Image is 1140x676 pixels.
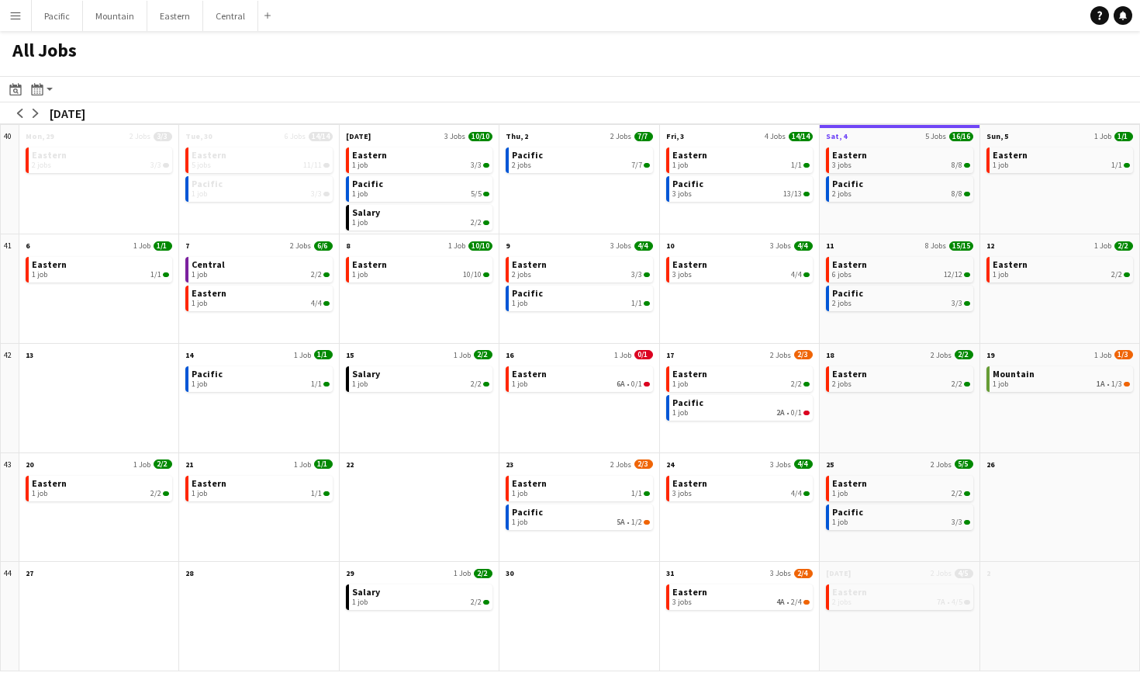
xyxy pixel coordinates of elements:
span: 2 Jobs [610,459,631,470]
span: 1 Job [294,350,311,360]
div: • [832,598,969,607]
a: Eastern1 job2/2 [993,257,1130,279]
span: Pacific [832,287,863,299]
span: 1/1 [1114,132,1133,141]
span: 1/3 [1114,350,1133,359]
a: Eastern1 job2/2 [32,476,169,498]
span: Eastern [832,149,867,161]
div: • [993,380,1130,389]
span: 8 [346,241,350,251]
span: 1 job [32,270,47,279]
span: 1 job [672,380,688,389]
span: 2 Jobs [931,459,952,470]
span: 4/4 [794,459,813,469]
span: Pacific [192,368,223,380]
span: 4/4 [803,272,810,277]
span: 16 [506,350,513,360]
span: 4/4 [791,270,802,279]
span: 1 job [32,489,47,498]
span: 1 Job [1094,131,1111,141]
span: 3/3 [483,163,489,168]
span: 2/2 [964,491,970,496]
div: • [512,380,649,389]
span: 1 job [352,270,368,279]
a: Eastern6 jobs12/12 [832,257,969,279]
button: Central [203,1,258,31]
span: 2 jobs [832,380,852,389]
div: 44 [1,562,19,671]
a: Salary1 job2/2 [352,205,489,227]
a: Pacific1 job2A•0/1 [672,395,810,418]
span: 7A [937,598,945,607]
span: Salary [352,206,380,218]
span: 2/2 [952,380,962,389]
a: Eastern1 job4/4 [192,286,329,308]
span: 17 [666,350,674,360]
span: 14 [185,350,193,360]
span: 0/1 [803,411,810,415]
span: 3/3 [311,189,322,199]
div: 43 [1,453,19,563]
span: 2/2 [471,218,482,227]
span: 2/2 [323,272,330,277]
span: Pacific [672,178,703,189]
span: [DATE] [826,568,851,578]
span: 10 [666,241,674,251]
span: 10/10 [468,241,492,251]
span: 4/4 [791,489,802,498]
span: Eastern [832,586,867,598]
span: 2 jobs [832,189,852,199]
span: 1 Job [454,568,471,578]
span: 31 [666,568,674,578]
span: Eastern [993,258,1028,270]
span: 10/10 [468,132,492,141]
span: Pacific [352,178,383,189]
span: 3/3 [964,301,970,306]
a: Eastern2 jobs2/2 [832,366,969,389]
span: 5/5 [955,459,973,469]
span: 6 jobs [832,270,852,279]
span: Salary [352,586,380,598]
button: Pacific [32,1,83,31]
span: 11/11 [323,163,330,168]
span: 1/1 [631,299,642,308]
span: 1 Job [1094,350,1111,360]
span: 5 Jobs [925,131,946,141]
a: Pacific2 jobs7/7 [512,147,649,170]
span: 6 Jobs [285,131,306,141]
span: 3/3 [471,161,482,170]
span: 4/4 [323,301,330,306]
span: Pacific [512,506,543,518]
span: Eastern [832,477,867,489]
span: 14/14 [309,132,333,141]
span: Eastern [993,149,1028,161]
span: 1/1 [163,272,169,277]
span: 3 Jobs [610,241,631,251]
span: 29 [346,568,354,578]
span: 1/2 [644,520,650,525]
span: 2/2 [955,350,973,359]
span: 2 Jobs [290,241,311,251]
a: Eastern2 jobs3/3 [32,147,169,170]
a: Pacific2 jobs8/8 [832,176,969,199]
span: 3/3 [150,161,161,170]
a: Eastern1 job1/1 [512,476,649,498]
a: Eastern2 jobs3/3 [512,257,649,279]
span: 1/1 [150,270,161,279]
span: 2/2 [952,489,962,498]
button: Mountain [83,1,147,31]
span: 1 job [512,299,527,308]
span: 2/2 [483,382,489,387]
span: 1 job [352,380,368,389]
div: • [512,518,649,527]
span: 1 job [832,489,848,498]
a: Eastern3 jobs4/4 [672,476,810,498]
span: Eastern [352,258,387,270]
div: 40 [1,125,19,234]
span: 1 job [352,161,368,170]
span: 0/1 [791,408,802,418]
span: Eastern [352,149,387,161]
a: Pacific1 job1/1 [192,366,329,389]
span: 5/5 [483,192,489,196]
span: 7/7 [634,132,653,141]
